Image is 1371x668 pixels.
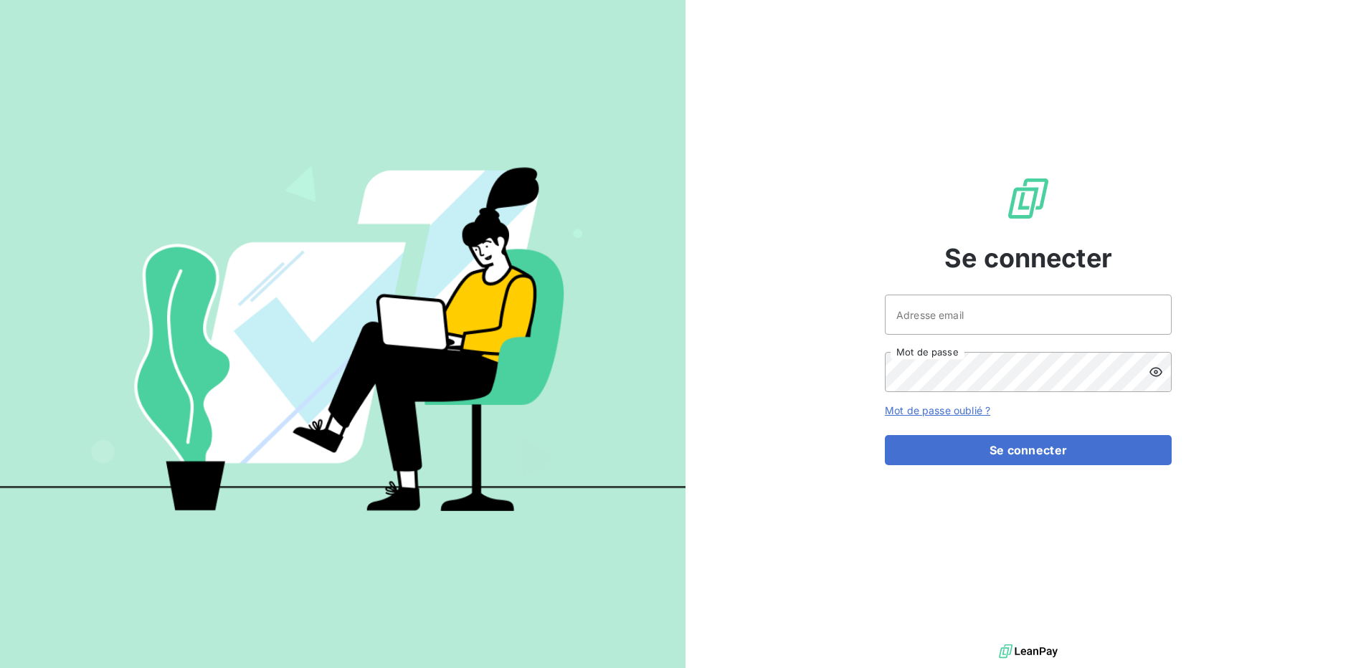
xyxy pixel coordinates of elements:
[1005,176,1051,221] img: Logo LeanPay
[885,404,990,416] a: Mot de passe oublié ?
[999,641,1058,662] img: logo
[885,295,1172,335] input: placeholder
[944,239,1112,277] span: Se connecter
[885,435,1172,465] button: Se connecter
